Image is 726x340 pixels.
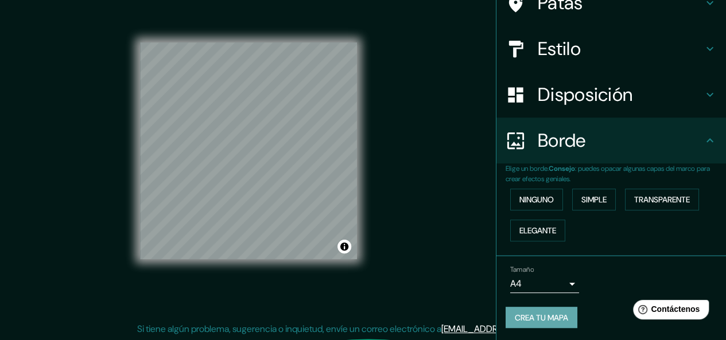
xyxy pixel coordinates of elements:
[538,37,581,61] font: Estilo
[510,275,579,293] div: A4
[506,164,710,183] font: : puedes opacar algunas capas del marco para crear efectos geniales.
[581,194,607,205] font: Simple
[634,194,690,205] font: Transparente
[519,225,556,236] font: Elegante
[572,189,616,210] button: Simple
[515,312,568,323] font: Crea tu mapa
[510,220,565,241] button: Elegante
[538,128,586,153] font: Borde
[140,42,357,259] canvas: Mapa
[506,164,549,173] font: Elige un borde.
[625,189,699,210] button: Transparente
[337,240,351,253] button: Activar o desactivar atribución
[510,265,534,274] font: Tamaño
[496,26,726,72] div: Estilo
[538,83,632,107] font: Disposición
[519,194,554,205] font: Ninguno
[510,278,522,290] font: A4
[549,164,575,173] font: Consejo
[506,307,577,329] button: Crea tu mapa
[510,189,563,210] button: Ninguno
[496,118,726,163] div: Borde
[496,72,726,118] div: Disposición
[624,295,713,327] iframe: Lanzador de widgets de ayuda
